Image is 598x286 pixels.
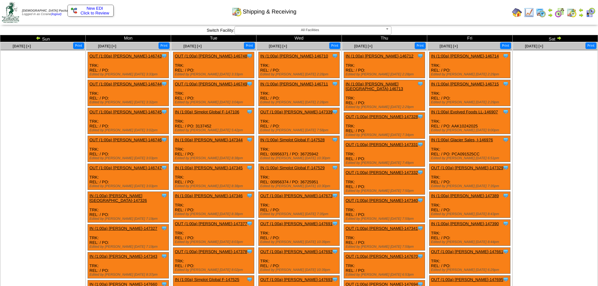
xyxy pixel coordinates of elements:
[89,254,157,259] a: IN (1:00a) [PERSON_NAME]-147343
[260,221,332,226] a: OUT (1:00a) [PERSON_NAME]-147691
[175,165,243,170] a: IN (1:00a) [PERSON_NAME]-147345
[431,249,503,254] a: OUT (1:00a) [PERSON_NAME]-147661
[260,110,332,114] a: OUT (1:00a) [PERSON_NAME]-147339
[332,81,338,87] img: Tooltip
[431,165,503,170] a: OUT (1:00a) [PERSON_NAME]-147329
[429,136,510,162] div: TRK: REL: / PO: PCA091525CC
[260,268,339,272] div: Edited by [PERSON_NAME] [DATE] 10:39pm
[173,108,254,134] div: TRK: REL: / PO: 3137452
[175,212,254,216] div: Edited by [PERSON_NAME] [DATE] 8:38pm
[429,164,510,190] div: TRK: REL: / PO:
[344,252,425,278] div: TRK: REL: / PO:
[344,169,425,195] div: TRK: REL: / PO:
[417,197,423,203] img: Tooltip
[431,82,499,86] a: IN (1:00a) [PERSON_NAME]-146715
[246,192,253,199] img: Tooltip
[417,113,423,120] img: Tooltip
[86,35,171,42] td: Mon
[259,108,340,134] div: TRK: REL: / PO:
[503,81,509,87] img: Tooltip
[173,164,254,190] div: TRK: REL: / PO:
[332,220,338,227] img: Tooltip
[22,9,74,16] span: Logged in as Ccrane
[555,8,565,18] img: calendarblend.gif
[260,277,332,282] a: OUT (1:00a) [PERSON_NAME]-147693
[161,109,167,115] img: Tooltip
[585,8,595,18] img: calendarcustomer.gif
[503,109,509,115] img: Tooltip
[89,165,162,170] a: OUT (1:00a) [PERSON_NAME]-146747
[439,44,458,48] a: [DATE] [+]
[503,137,509,143] img: Tooltip
[161,137,167,143] img: Tooltip
[71,6,110,15] a: New EDI Click to Review
[88,164,169,190] div: TRK: REL: / PO:
[88,108,169,134] div: TRK: REL: / PO:
[557,35,562,40] img: arrowright.gif
[246,137,253,143] img: Tooltip
[260,128,339,132] div: Edited by [PERSON_NAME] [DATE] 7:58pm
[73,42,84,49] button: Print
[246,53,253,59] img: Tooltip
[417,81,423,87] img: Tooltip
[88,52,169,78] div: TRK: REL: / PO:
[503,220,509,227] img: Tooltip
[346,82,403,91] a: IN (1:00a) [PERSON_NAME][GEOGRAPHIC_DATA]-146713
[346,133,425,137] div: Edited by [PERSON_NAME] [DATE] 7:34pm
[161,253,167,259] img: Tooltip
[173,192,254,218] div: TRK: REL: / PO:
[71,11,110,15] span: Click to Review
[431,268,510,272] div: Edited by [PERSON_NAME] [DATE] 6:29pm
[175,110,239,114] a: IN (1:00a) Simplot Global F-147106
[256,35,342,42] td: Wed
[161,53,167,59] img: Tooltip
[183,44,202,48] a: [DATE] [+]
[346,217,425,221] div: Edited by [PERSON_NAME] [DATE] 7:59pm
[161,225,167,231] img: Tooltip
[98,44,116,48] a: [DATE] [+]
[173,220,254,246] div: TRK: REL: / PO:
[243,8,296,15] span: Shipping & Receiving
[431,240,510,244] div: Edited by [PERSON_NAME] [DATE] 8:44pm
[346,105,425,109] div: Edited by [PERSON_NAME] [DATE] 2:29pm
[161,165,167,171] img: Tooltip
[232,7,242,17] img: calendarinout.gif
[344,197,425,223] div: TRK: REL: / PO:
[175,240,254,244] div: Edited by [PERSON_NAME] [DATE] 8:03pm
[431,193,499,198] a: IN (1:00a) [PERSON_NAME]-147389
[536,8,546,18] img: calendarprod.gif
[431,138,493,142] a: IN (1:00a) Glacier Sales, I-146976
[260,249,332,254] a: OUT (1:00a) [PERSON_NAME]-147692
[175,249,247,254] a: OUT (1:00a) [PERSON_NAME]-147378
[260,82,328,86] a: IN (1:00a) [PERSON_NAME]-146711
[175,193,243,198] a: IN (1:00a) [PERSON_NAME]-147346
[89,73,169,76] div: Edited by [PERSON_NAME] [DATE] 3:33pm
[260,240,339,244] div: Edited by [PERSON_NAME] [DATE] 10:39pm
[344,224,425,251] div: TRK: REL: / PO:
[344,113,425,139] div: TRK: REL: / PO:
[259,248,340,274] div: TRK: REL: / PO:
[332,276,338,283] img: Tooltip
[89,54,162,58] a: OUT (1:00a) [PERSON_NAME]-146743
[260,212,339,216] div: Edited by [PERSON_NAME] [DATE] 7:35pm
[159,42,170,49] button: Print
[89,100,169,104] div: Edited by [PERSON_NAME] [DATE] 3:32pm
[344,141,425,167] div: TRK: REL: / PO:
[237,26,383,34] span: All Facilities
[260,156,339,160] div: Edited by [PERSON_NAME] [DATE] 10:30pm
[548,8,553,13] img: arrowleft.gif
[13,44,31,48] a: [DATE] [+]
[429,248,510,274] div: TRK: REL: / PO:
[346,114,418,119] a: OUT (1:00a) [PERSON_NAME]-147328
[246,109,253,115] img: Tooltip
[175,73,254,76] div: Edited by [PERSON_NAME] [DATE] 3:33pm
[429,52,510,78] div: TRK: REL: / PO:
[173,52,254,78] div: TRK: REL: / PO:
[246,276,253,283] img: Tooltip
[346,54,413,58] a: IN (1:00a) [PERSON_NAME]-146712
[415,42,426,49] button: Print
[88,252,169,278] div: TRK: REL: / PO:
